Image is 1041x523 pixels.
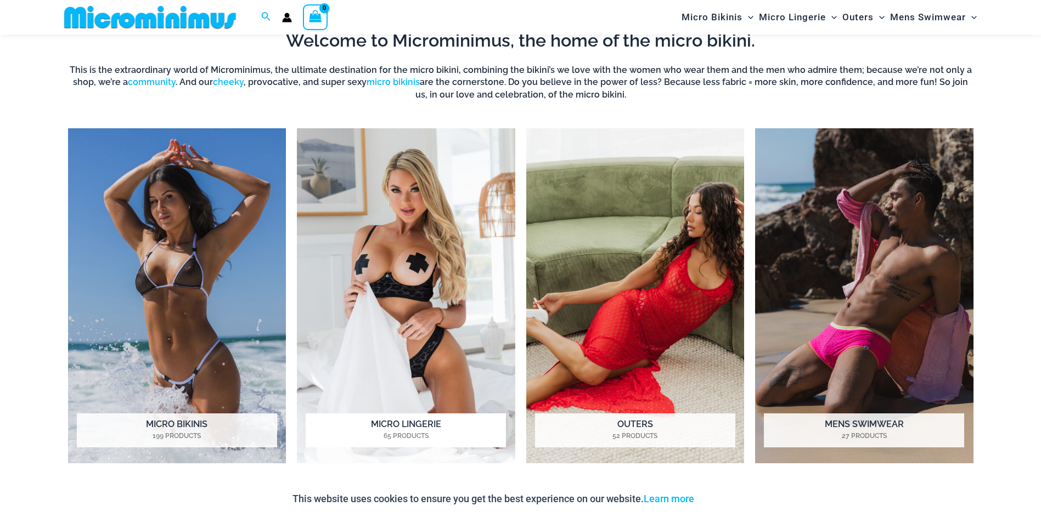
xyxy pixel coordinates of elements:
img: MM SHOP LOGO FLAT [60,5,240,30]
a: micro bikinis [367,77,420,87]
a: Mens SwimwearMenu ToggleMenu Toggle [887,3,980,31]
h6: This is the extraordinary world of Microminimus, the ultimate destination for the micro bikini, c... [68,64,974,101]
p: This website uses cookies to ensure you get the best experience on our website. [292,491,694,507]
mark: 27 Products [764,431,964,441]
a: Visit product category Micro Bikinis [68,128,286,463]
span: Mens Swimwear [890,3,966,31]
span: Menu Toggle [826,3,837,31]
span: Menu Toggle [742,3,753,31]
h2: Outers [535,413,735,447]
a: OutersMenu ToggleMenu Toggle [840,3,887,31]
img: Micro Bikinis [68,128,286,463]
a: Visit product category Micro Lingerie [297,128,515,463]
a: Account icon link [282,13,292,22]
h2: Welcome to Microminimus, the home of the micro bikini. [68,29,974,52]
a: Micro BikinisMenu ToggleMenu Toggle [679,3,756,31]
img: Micro Lingerie [297,128,515,463]
a: View Shopping Cart, empty [303,4,328,30]
mark: 52 Products [535,431,735,441]
span: Menu Toggle [966,3,977,31]
img: Outers [526,128,745,463]
span: Menu Toggle [874,3,885,31]
mark: 199 Products [77,431,277,441]
button: Accept [702,486,749,512]
a: Visit product category Outers [526,128,745,463]
a: Learn more [644,493,694,504]
a: Visit product category Mens Swimwear [755,128,974,463]
mark: 65 Products [306,431,506,441]
h2: Micro Bikinis [77,413,277,447]
span: Micro Bikinis [682,3,742,31]
nav: Site Navigation [677,2,982,33]
a: Micro LingerieMenu ToggleMenu Toggle [756,3,840,31]
span: Outers [842,3,874,31]
h2: Micro Lingerie [306,413,506,447]
a: cheeky [213,77,244,87]
a: Search icon link [261,10,271,24]
h2: Mens Swimwear [764,413,964,447]
img: Mens Swimwear [755,128,974,463]
span: Micro Lingerie [759,3,826,31]
a: community [128,77,176,87]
